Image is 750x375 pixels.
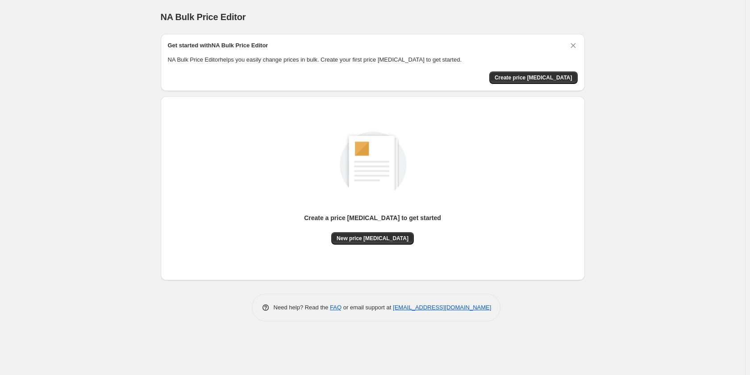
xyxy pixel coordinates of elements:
span: NA Bulk Price Editor [161,12,246,22]
a: FAQ [330,304,342,311]
h2: Get started with NA Bulk Price Editor [168,41,268,50]
span: Create price [MEDICAL_DATA] [495,74,572,81]
button: New price [MEDICAL_DATA] [331,232,414,245]
a: [EMAIL_ADDRESS][DOMAIN_NAME] [393,304,491,311]
span: Need help? Read the [274,304,330,311]
button: Create price change job [489,71,578,84]
span: New price [MEDICAL_DATA] [337,235,408,242]
button: Dismiss card [569,41,578,50]
span: or email support at [342,304,393,311]
p: NA Bulk Price Editor helps you easily change prices in bulk. Create your first price [MEDICAL_DAT... [168,55,578,64]
p: Create a price [MEDICAL_DATA] to get started [304,213,441,222]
